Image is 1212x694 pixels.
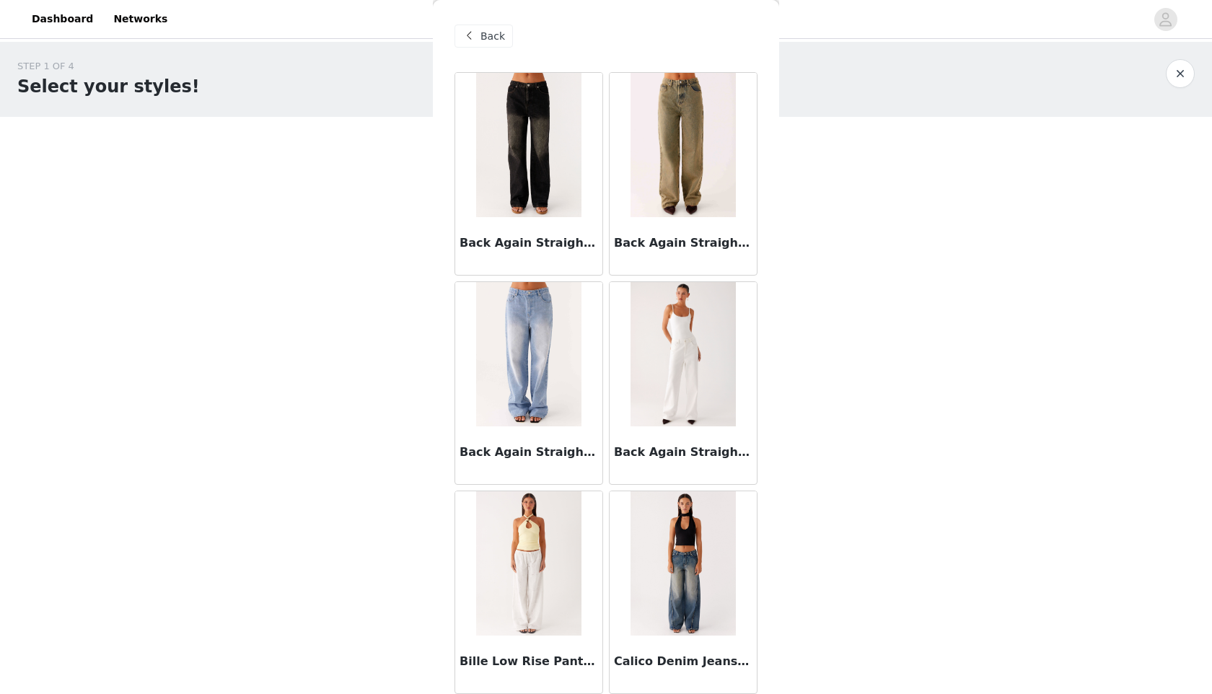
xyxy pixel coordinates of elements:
[631,282,735,426] img: Back Again Straight Leg Denim Jeans - White
[1159,8,1172,31] div: avatar
[476,282,581,426] img: Back Again Straight Leg Denim Jeans - Light Wash Blue
[614,234,752,252] h3: Back Again Straight Leg Denim Jeans - Brown Sand Wash
[631,73,735,217] img: Back Again Straight Leg Denim Jeans - Brown Sand Wash
[17,59,200,74] div: STEP 1 OF 4
[460,444,598,461] h3: Back Again Straight Leg Denim Jeans - Light Wash Blue
[614,653,752,670] h3: Calico Denim Jeans - Indigo
[476,491,581,636] img: Bille Low Rise Pants - White
[105,3,176,35] a: Networks
[17,74,200,100] h1: Select your styles!
[631,491,735,636] img: Calico Denim Jeans - Indigo
[614,444,752,461] h3: Back Again Straight Leg Denim Jeans - White
[460,653,598,670] h3: Bille Low Rise Pants - White
[476,73,581,217] img: Back Again Straight Leg Denim Jeans - Acid Charcoal
[460,234,598,252] h3: Back Again Straight Leg Denim Jeans - Acid Charcoal
[480,29,505,44] span: Back
[23,3,102,35] a: Dashboard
